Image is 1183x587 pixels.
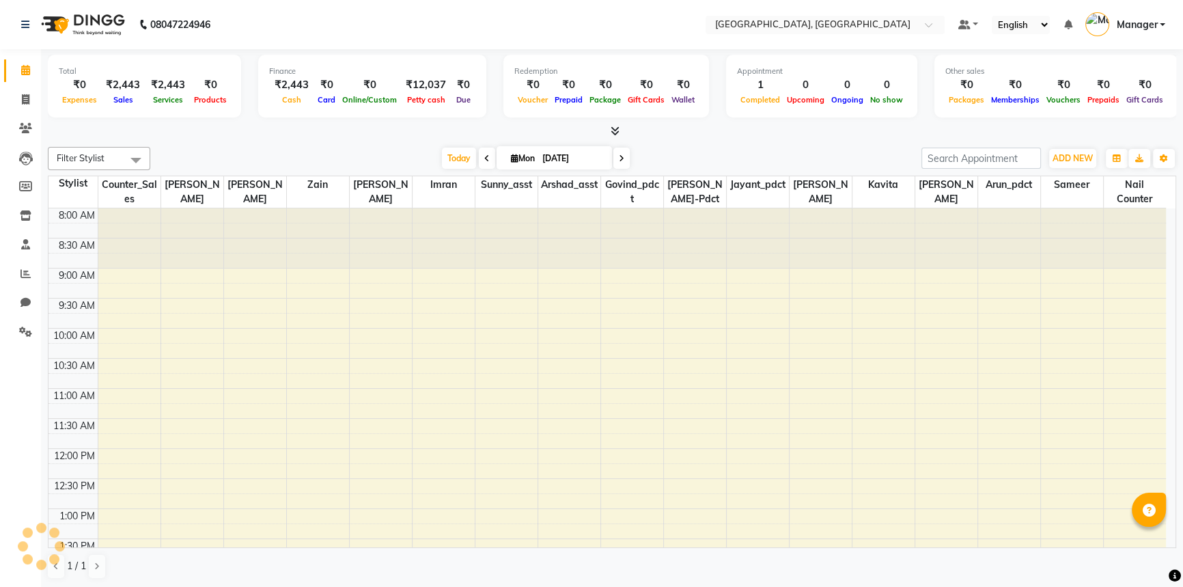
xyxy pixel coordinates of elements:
[1104,176,1167,208] span: Nail Counter
[339,77,400,93] div: ₹0
[48,176,98,191] div: Stylist
[191,77,230,93] div: ₹0
[442,148,476,169] span: Today
[945,95,988,105] span: Packages
[1085,12,1109,36] img: Manager
[737,66,906,77] div: Appointment
[59,77,100,93] div: ₹0
[727,176,789,193] span: Jayant_pdct
[161,176,223,208] span: [PERSON_NAME]
[978,176,1040,193] span: Arun_pdct
[551,95,586,105] span: Prepaid
[601,176,663,208] span: Govind_pdct
[1053,153,1093,163] span: ADD NEW
[451,77,475,93] div: ₹0
[150,95,186,105] span: Services
[145,77,191,93] div: ₹2,443
[988,77,1043,93] div: ₹0
[56,299,98,313] div: 9:30 AM
[538,148,607,169] input: 2025-09-01
[224,176,286,208] span: [PERSON_NAME]
[57,539,98,554] div: 1:30 PM
[150,5,210,44] b: 08047224946
[852,176,915,193] span: Kavita
[1123,77,1167,93] div: ₹0
[51,479,98,493] div: 12:30 PM
[1123,95,1167,105] span: Gift Cards
[624,95,668,105] span: Gift Cards
[453,95,474,105] span: Due
[339,95,400,105] span: Online/Custom
[624,77,668,93] div: ₹0
[98,176,161,208] span: Counter_Sales
[538,176,600,193] span: Arshad_asst
[56,208,98,223] div: 8:00 AM
[413,176,475,193] span: Imran
[404,95,449,105] span: Petty cash
[790,176,852,208] span: [PERSON_NAME]
[110,95,137,105] span: Sales
[828,95,867,105] span: Ongoing
[921,148,1041,169] input: Search Appointment
[56,269,98,283] div: 9:00 AM
[269,66,475,77] div: Finance
[475,176,538,193] span: Sunny_asst
[783,77,828,93] div: 0
[51,449,98,463] div: 12:00 PM
[1084,95,1123,105] span: Prepaids
[586,95,624,105] span: Package
[945,66,1167,77] div: Other sales
[269,77,314,93] div: ₹2,443
[1049,149,1096,168] button: ADD NEW
[100,77,145,93] div: ₹2,443
[586,77,624,93] div: ₹0
[988,95,1043,105] span: Memberships
[783,95,828,105] span: Upcoming
[59,95,100,105] span: Expenses
[1043,77,1084,93] div: ₹0
[867,77,906,93] div: 0
[514,95,551,105] span: Voucher
[191,95,230,105] span: Products
[737,77,783,93] div: 1
[551,77,586,93] div: ₹0
[507,153,538,163] span: Mon
[1043,95,1084,105] span: Vouchers
[57,152,105,163] span: Filter Stylist
[56,238,98,253] div: 8:30 AM
[945,77,988,93] div: ₹0
[514,66,698,77] div: Redemption
[514,77,551,93] div: ₹0
[1041,176,1103,193] span: Sameer
[737,95,783,105] span: Completed
[51,389,98,403] div: 11:00 AM
[57,509,98,523] div: 1:00 PM
[35,5,128,44] img: logo
[400,77,451,93] div: ₹12,037
[51,419,98,433] div: 11:30 AM
[287,176,349,193] span: Zain
[51,359,98,373] div: 10:30 AM
[67,559,86,573] span: 1 / 1
[59,66,230,77] div: Total
[915,176,977,208] span: [PERSON_NAME]
[314,95,339,105] span: Card
[668,77,698,93] div: ₹0
[867,95,906,105] span: No show
[279,95,305,105] span: Cash
[828,77,867,93] div: 0
[664,176,726,208] span: [PERSON_NAME]-pdct
[350,176,412,208] span: [PERSON_NAME]
[1116,18,1157,32] span: Manager
[668,95,698,105] span: Wallet
[314,77,339,93] div: ₹0
[1084,77,1123,93] div: ₹0
[51,329,98,343] div: 10:00 AM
